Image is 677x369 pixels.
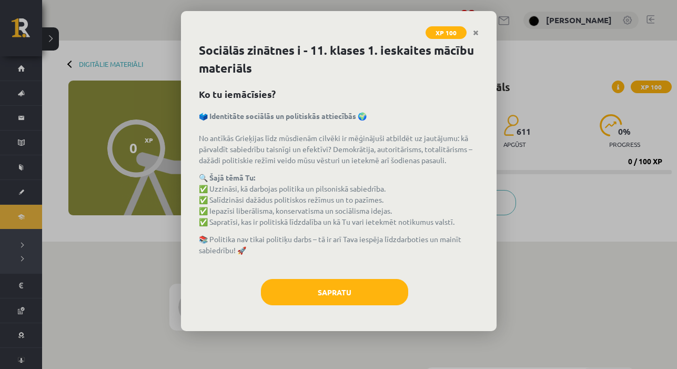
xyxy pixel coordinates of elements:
[199,172,479,227] p: ✅ Uzzināsi, kā darbojas politika un pilsoniskā sabiedrība. ✅ Salīdzināsi dažādus politiskos režīm...
[426,26,467,39] span: XP 100
[199,87,479,101] h2: Ko tu iemācīsies?
[199,173,255,182] strong: 🔍 Šajā tēmā Tu:
[261,279,408,305] button: Sapratu
[199,111,367,121] strong: 🗳️ Identitāte sociālās un politiskās attiecībās 🌍
[199,111,479,166] p: No antīkās Grieķijas līdz mūsdienām cilvēki ir mēģinājuši atbildēt uz jautājumu: kā pārvaldīt sab...
[467,23,485,43] a: Close
[199,234,479,256] p: 📚 Politika nav tikai politiķu darbs – tā ir arī Tava iespēja līdzdarboties un mainīt sabiedrību! 🚀
[199,42,479,77] h1: Sociālās zinātnes i - 11. klases 1. ieskaites mācību materiāls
